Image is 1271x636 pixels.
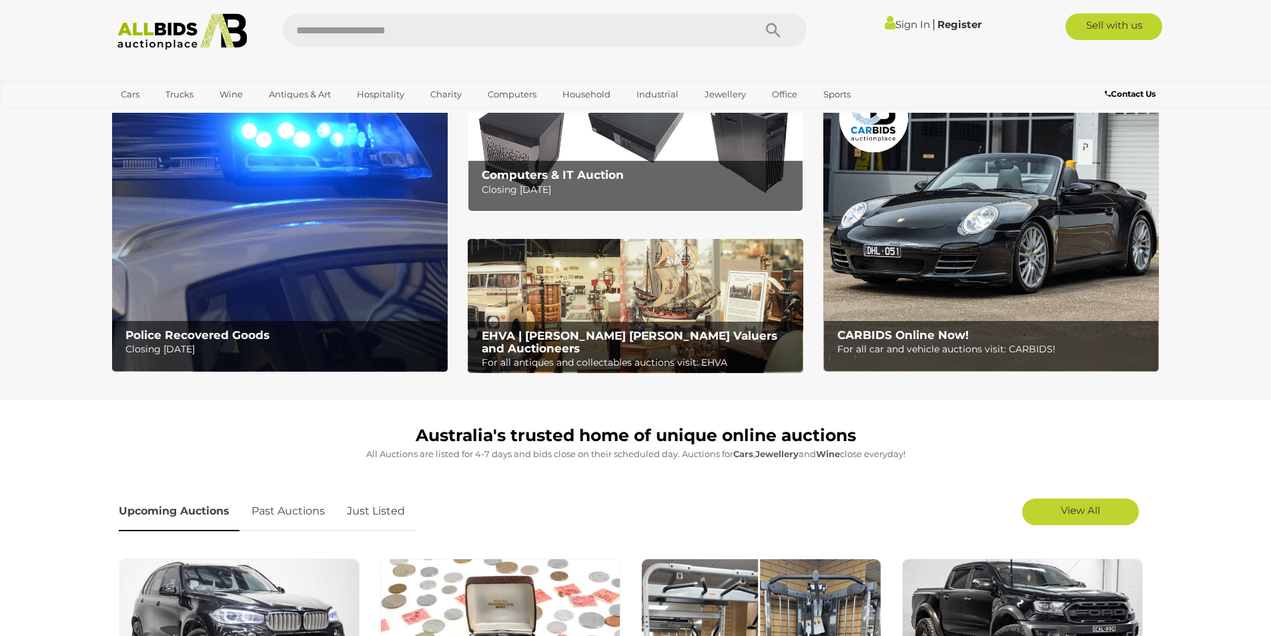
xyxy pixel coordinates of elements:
a: Police Recovered Goods Police Recovered Goods Closing [DATE] [112,77,448,372]
a: CARBIDS Online Now! CARBIDS Online Now! For all car and vehicle auctions visit: CARBIDS! [823,77,1159,372]
a: Computers [479,83,545,105]
strong: Cars [733,448,753,459]
img: Computers & IT Auction [468,77,803,212]
p: For all antiques and collectables auctions visit: EHVA [482,354,796,371]
b: Computers & IT Auction [482,168,624,182]
b: CARBIDS Online Now! [837,328,969,342]
a: Household [554,83,619,105]
a: Register [937,18,981,31]
a: EHVA | Evans Hastings Valuers and Auctioneers EHVA | [PERSON_NAME] [PERSON_NAME] Valuers and Auct... [468,239,803,374]
a: Charity [422,83,470,105]
span: | [932,17,935,31]
img: EHVA | Evans Hastings Valuers and Auctioneers [468,239,803,374]
button: Search [740,13,807,47]
p: Closing [DATE] [482,182,796,198]
a: Upcoming Auctions [119,492,240,531]
a: Past Auctions [242,492,335,531]
a: [GEOGRAPHIC_DATA] [112,105,224,127]
a: Trucks [157,83,202,105]
a: Wine [211,83,252,105]
a: Computers & IT Auction Computers & IT Auction Closing [DATE] [468,77,803,212]
p: Closing [DATE] [125,341,440,358]
a: Sports [815,83,859,105]
b: Police Recovered Goods [125,328,270,342]
a: Antiques & Art [260,83,340,105]
strong: Wine [816,448,840,459]
h1: Australia's trusted home of unique online auctions [119,426,1153,445]
a: Jewellery [696,83,755,105]
a: Hospitality [348,83,413,105]
a: Industrial [628,83,687,105]
p: All Auctions are listed for 4-7 days and bids close on their scheduled day. Auctions for , and cl... [119,446,1153,462]
b: EHVA | [PERSON_NAME] [PERSON_NAME] Valuers and Auctioneers [482,329,777,355]
a: View All [1022,499,1139,525]
a: Sell with us [1066,13,1162,40]
strong: Jewellery [755,448,799,459]
a: Office [763,83,806,105]
img: Police Recovered Goods [112,77,448,372]
span: View All [1061,504,1100,517]
b: Contact Us [1105,89,1156,99]
a: Just Listed [337,492,415,531]
a: Cars [112,83,148,105]
p: For all car and vehicle auctions visit: CARBIDS! [837,341,1152,358]
a: Sign In [885,18,930,31]
img: CARBIDS Online Now! [823,77,1159,372]
a: Contact Us [1105,87,1159,101]
img: Allbids.com.au [110,13,255,50]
